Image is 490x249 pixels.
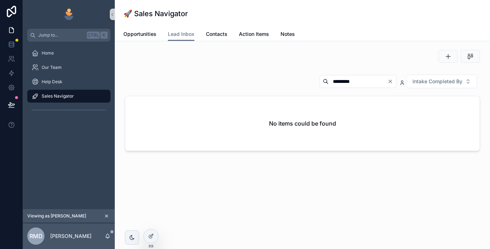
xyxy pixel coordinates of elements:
[63,9,75,20] img: App logo
[29,232,43,240] span: RMD
[27,47,110,60] a: Home
[239,30,269,38] span: Action Items
[281,30,295,38] span: Notes
[281,28,295,42] a: Notes
[123,9,188,19] h1: 🚀 Sales Navigator
[38,32,84,38] span: Jump to...
[42,50,54,56] span: Home
[413,78,462,85] span: Intake Completed By
[27,90,110,103] a: Sales Navigator
[269,119,336,128] h2: No items could be found
[87,32,100,39] span: Ctrl
[168,30,194,38] span: Lead Inbox
[23,42,115,125] div: scrollable content
[206,30,227,38] span: Contacts
[206,28,227,42] a: Contacts
[50,232,91,240] p: [PERSON_NAME]
[42,79,62,85] span: Help Desk
[168,28,194,41] a: Lead Inbox
[123,30,156,38] span: Opportunities
[406,75,477,88] button: Select Button
[42,93,74,99] span: Sales Navigator
[42,65,62,70] span: Our Team
[27,75,110,88] a: Help Desk
[123,28,156,42] a: Opportunities
[101,32,107,38] span: K
[27,61,110,74] a: Our Team
[387,79,396,84] button: Clear
[27,29,110,42] button: Jump to...CtrlK
[27,213,86,219] span: Viewing as [PERSON_NAME]
[239,28,269,42] a: Action Items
